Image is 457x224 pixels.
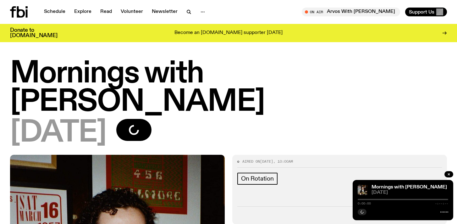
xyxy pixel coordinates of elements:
[40,8,69,16] a: Schedule
[10,60,447,116] h1: Mornings with [PERSON_NAME]
[358,202,371,205] span: 0:00:00
[409,9,434,15] span: Support Us
[358,185,368,195] img: Sam blankly stares at the camera, brightly lit by a camera flash wearing a hat collared shirt and...
[372,185,447,190] a: Mornings with [PERSON_NAME]
[372,190,448,195] span: [DATE]
[117,8,147,16] a: Volunteer
[96,8,116,16] a: Read
[273,159,293,164] span: , 10:00am
[242,159,260,164] span: Aired on
[405,8,447,16] button: Support Us
[174,30,283,36] p: Become an [DOMAIN_NAME] supporter [DATE]
[148,8,181,16] a: Newsletter
[10,28,58,38] h3: Donate to [DOMAIN_NAME]
[241,175,274,182] span: On Rotation
[70,8,95,16] a: Explore
[260,159,273,164] span: [DATE]
[10,119,106,147] span: [DATE]
[302,8,400,16] button: On AirArvos With [PERSON_NAME]
[435,202,448,205] span: -:--:--
[237,173,278,185] a: On Rotation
